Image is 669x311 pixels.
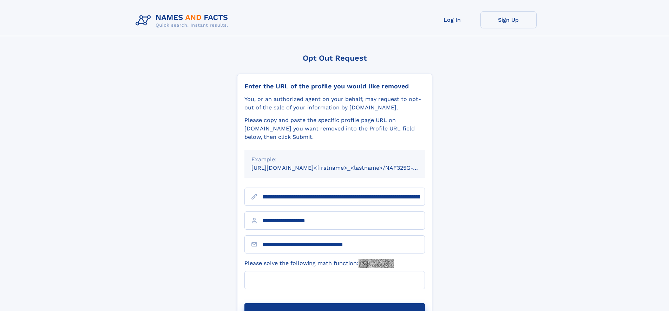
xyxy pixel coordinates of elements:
[244,95,425,112] div: You, or an authorized agent on your behalf, may request to opt-out of the sale of your informatio...
[133,11,234,30] img: Logo Names and Facts
[244,259,394,268] label: Please solve the following math function:
[424,11,480,28] a: Log In
[251,155,418,164] div: Example:
[480,11,537,28] a: Sign Up
[244,116,425,141] div: Please copy and paste the specific profile page URL on [DOMAIN_NAME] you want removed into the Pr...
[251,164,438,171] small: [URL][DOMAIN_NAME]<firstname>_<lastname>/NAF325G-xxxxxxxx
[237,54,432,62] div: Opt Out Request
[244,82,425,90] div: Enter the URL of the profile you would like removed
